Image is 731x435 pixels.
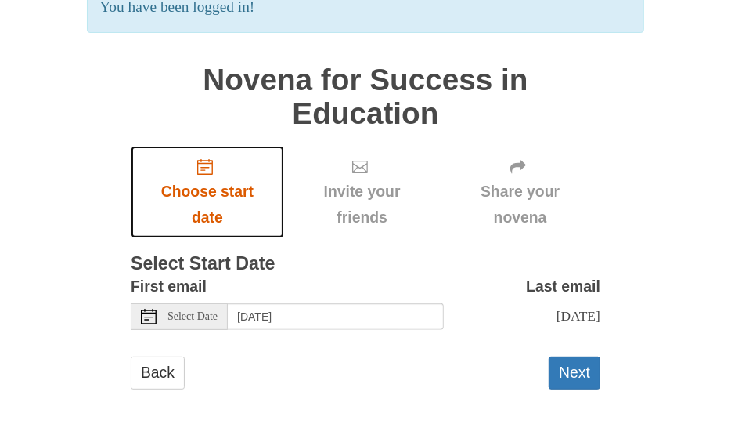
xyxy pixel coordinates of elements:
[526,274,600,299] label: Last email
[131,357,185,389] a: Back
[556,308,600,324] span: [DATE]
[456,179,585,230] span: Share your novena
[131,63,600,130] h1: Novena for Success in Education
[440,146,600,239] div: Click "Next" to confirm your start date first.
[146,179,268,230] span: Choose start date
[131,254,600,274] h3: Select Start Date
[131,146,284,239] a: Choose start date
[131,274,207,299] label: First email
[284,146,440,239] div: Click "Next" to confirm your start date first.
[167,311,218,322] span: Select Date
[549,357,600,389] button: Next
[300,179,424,230] span: Invite your friends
